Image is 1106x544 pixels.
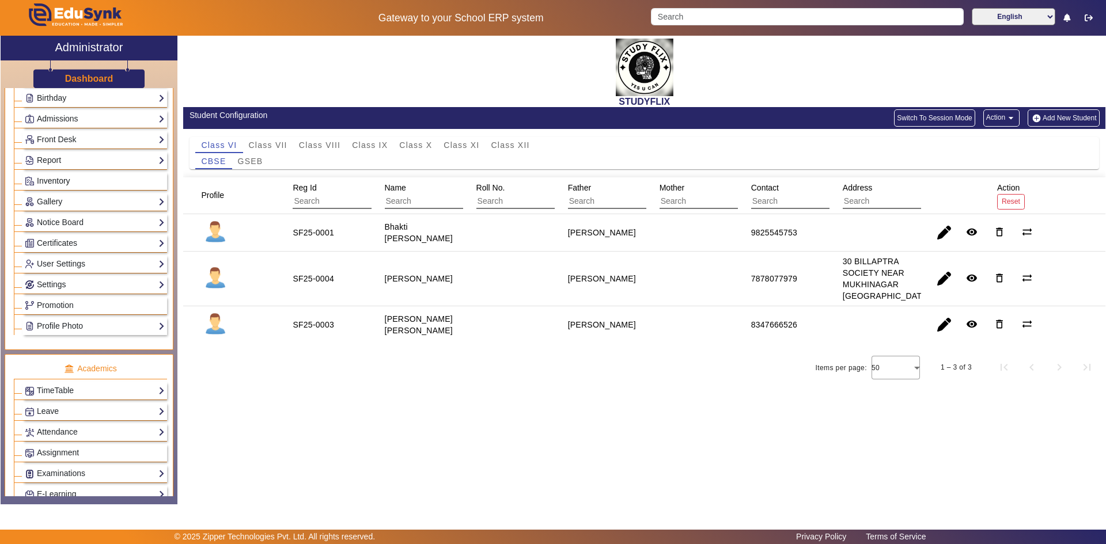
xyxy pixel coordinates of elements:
[385,274,453,283] staff-with-status: [PERSON_NAME]
[966,226,978,238] mat-icon: remove_red_eye
[994,226,1005,238] mat-icon: delete_outline
[25,174,165,188] a: Inventory
[616,39,673,96] img: 71dce94a-bed6-4ff3-a9ed-96170f5a9cb7
[894,109,975,127] button: Switch To Session Mode
[651,8,963,25] input: Search
[385,222,453,243] staff-with-status: Bhakti [PERSON_NAME]
[190,109,638,121] div: Student Configuration
[385,183,406,192] span: Name
[983,109,1020,127] button: Action
[751,183,779,192] span: Contact
[65,73,113,84] h3: Dashboard
[1021,318,1033,330] mat-icon: sync_alt
[816,362,867,374] div: Items per page:
[444,141,479,149] span: Class XI
[201,310,230,339] img: profile.png
[990,353,1018,381] button: First page
[293,183,316,192] span: Reg Id
[747,177,869,213] div: Contact
[25,177,34,185] img: Inventory.png
[966,272,978,284] mat-icon: remove_red_eye
[568,183,591,192] span: Father
[472,177,594,213] div: Roll No.
[997,194,1025,210] button: Reset
[1005,112,1017,124] mat-icon: arrow_drop_down
[860,529,931,544] a: Terms of Service
[65,73,114,85] a: Dashboard
[790,529,852,544] a: Privacy Policy
[201,191,224,200] span: Profile
[843,256,929,302] div: 30 BILLAPTRA SOCIETY NEAR MUKHINAGAR [GEOGRAPHIC_DATA]
[293,227,334,238] div: SF25-0001
[1046,353,1073,381] button: Next page
[476,194,579,209] input: Search
[175,531,376,543] p: © 2025 Zipper Technologies Pvt. Ltd. All rights reserved.
[751,319,797,330] div: 8347666526
[491,141,529,149] span: Class XII
[381,177,502,213] div: Name
[1021,272,1033,284] mat-icon: sync_alt
[64,364,74,374] img: academic.png
[201,218,230,247] img: profile.png
[751,273,797,284] div: 7878077979
[293,319,334,330] div: SF25-0003
[1028,109,1099,127] button: Add New Student
[299,141,340,149] span: Class VIII
[283,12,639,24] h5: Gateway to your School ERP system
[660,183,685,192] span: Mother
[201,264,230,293] img: profile.png
[197,185,238,206] div: Profile
[1,36,177,60] a: Administrator
[843,194,946,209] input: Search
[201,141,237,149] span: Class VI
[994,272,1005,284] mat-icon: delete_outline
[238,157,263,165] span: GSEB
[839,177,960,213] div: Address
[1031,113,1043,123] img: add-new-student.png
[1073,353,1101,381] button: Last page
[564,177,685,213] div: Father
[249,141,287,149] span: Class VII
[385,314,453,335] staff-with-status: [PERSON_NAME] [PERSON_NAME]
[55,40,123,54] h2: Administrator
[1021,226,1033,238] mat-icon: sync_alt
[751,227,797,238] div: 9825545753
[751,194,854,209] input: Search
[37,448,79,457] span: Assignment
[25,446,165,459] a: Assignment
[568,273,636,284] div: [PERSON_NAME]
[25,299,165,312] a: Promotion
[568,194,671,209] input: Search
[352,141,388,149] span: Class IX
[656,177,777,213] div: Mother
[289,177,410,213] div: Reg Id
[399,141,432,149] span: Class X
[568,227,636,238] div: [PERSON_NAME]
[201,157,226,165] span: CBSE
[843,183,872,192] span: Address
[37,300,74,310] span: Promotion
[293,273,334,284] div: SF25-0004
[966,318,978,330] mat-icon: remove_red_eye
[660,194,763,209] input: Search
[25,449,34,458] img: Assignments.png
[993,177,1029,214] div: Action
[1018,353,1046,381] button: Previous page
[14,363,167,375] p: Academics
[941,362,972,373] div: 1 – 3 of 3
[293,194,396,209] input: Search
[476,183,505,192] span: Roll No.
[25,301,34,310] img: Branchoperations.png
[994,318,1005,330] mat-icon: delete_outline
[37,176,70,185] span: Inventory
[183,96,1105,107] h2: STUDYFLIX
[385,194,488,209] input: Search
[568,319,636,330] div: [PERSON_NAME]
